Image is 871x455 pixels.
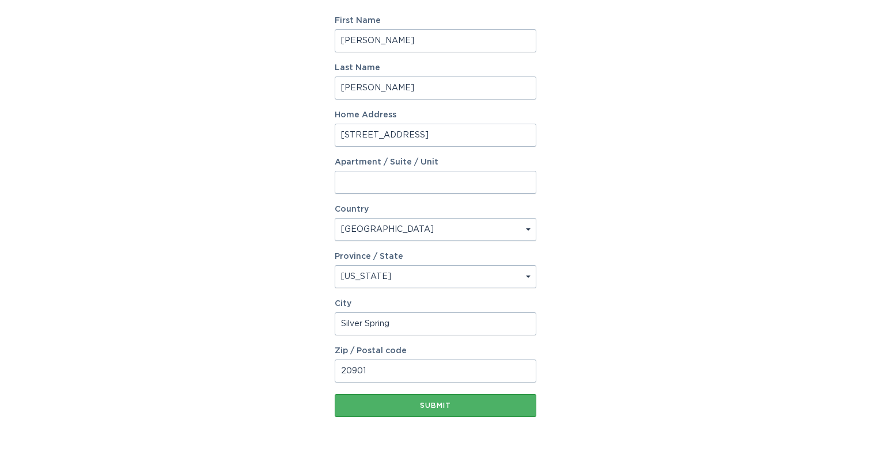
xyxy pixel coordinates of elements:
label: Apartment / Suite / Unit [335,158,536,166]
label: Home Address [335,111,536,119]
label: First Name [335,17,536,25]
button: Submit [335,394,536,417]
label: Last Name [335,64,536,72]
div: Submit [340,402,531,409]
label: Zip / Postal code [335,347,536,355]
label: City [335,300,536,308]
label: Province / State [335,253,403,261]
label: Country [335,205,369,213]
